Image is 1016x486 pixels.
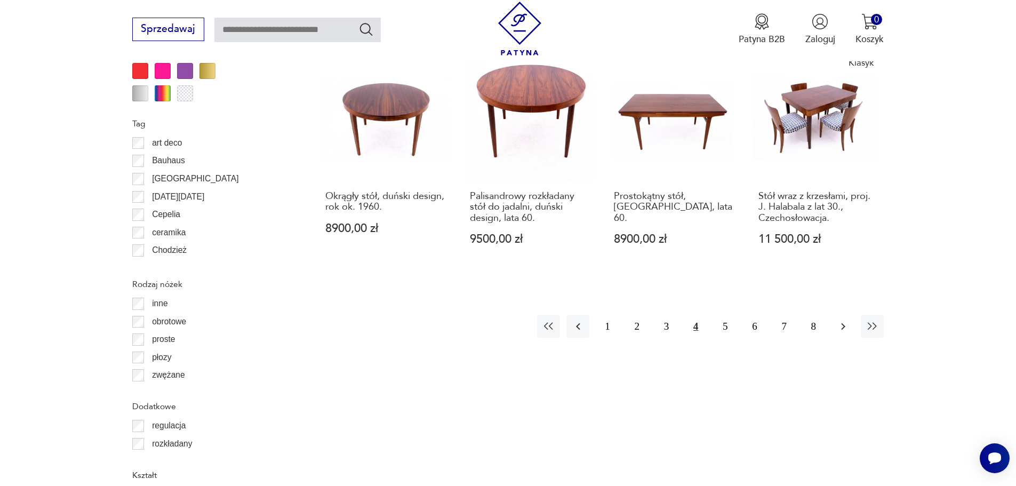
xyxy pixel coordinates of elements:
[132,117,289,131] p: Tag
[758,191,878,224] h3: Stół wraz z krzesłami, proj. J. Halabala z lat 30., Czechosłowacja.
[325,223,445,234] p: 8900,00 zł
[132,400,289,413] p: Dodatkowe
[152,350,171,364] p: płozy
[855,13,884,45] button: 0Koszyk
[739,13,785,45] a: Ikona medaluPatyna B2B
[758,234,878,245] p: 11 500,00 zł
[980,443,1010,473] iframe: Smartsupp widget button
[614,191,734,224] h3: Prostokątny stół, [GEOGRAPHIC_DATA], lata 60.
[871,14,882,25] div: 0
[608,49,740,270] a: Prostokątny stół, Dania, lata 60.Prostokątny stół, [GEOGRAPHIC_DATA], lata 60.8900,00 zł
[470,234,590,245] p: 9500,00 zł
[152,368,185,382] p: zwężane
[152,437,192,451] p: rozkładany
[754,13,770,30] img: Ikona medalu
[470,191,590,224] h3: Palisandrowy rozkładany stół do jadalni, duński design, lata 60.
[152,208,180,221] p: Cepelia
[773,315,796,338] button: 7
[614,234,734,245] p: 8900,00 zł
[358,21,374,37] button: Szukaj
[739,13,785,45] button: Patyna B2B
[132,468,289,482] p: Kształt
[152,226,186,240] p: ceramika
[655,315,678,338] button: 3
[132,26,204,34] a: Sprzedawaj
[493,2,547,55] img: Patyna - sklep z meblami i dekoracjami vintage
[152,172,238,186] p: [GEOGRAPHIC_DATA]
[805,13,835,45] button: Zaloguj
[805,33,835,45] p: Zaloguj
[684,315,707,338] button: 4
[812,13,828,30] img: Ikonka użytkownika
[855,33,884,45] p: Koszyk
[596,315,619,338] button: 1
[325,191,445,213] h3: Okrągły stół, duński design, rok ok. 1960.
[152,297,167,310] p: inne
[152,261,184,275] p: Ćmielów
[626,315,649,338] button: 2
[152,190,204,204] p: [DATE][DATE]
[743,315,766,338] button: 6
[714,315,737,338] button: 5
[132,277,289,291] p: Rodzaj nóżek
[861,13,878,30] img: Ikona koszyka
[152,243,187,257] p: Chodzież
[464,49,596,270] a: Palisandrowy rozkładany stół do jadalni, duński design, lata 60.Palisandrowy rozkładany stół do j...
[753,49,884,270] a: KlasykStół wraz z krzesłami, proj. J. Halabala z lat 30., Czechosłowacja.Stół wraz z krzesłami, p...
[152,154,185,168] p: Bauhaus
[319,49,451,270] a: Okrągły stół, duński design, rok ok. 1960.Okrągły stół, duński design, rok ok. 1960.8900,00 zł
[152,315,186,329] p: obrotowe
[132,18,204,41] button: Sprzedawaj
[152,136,182,150] p: art deco
[152,332,175,346] p: proste
[152,419,186,433] p: regulacja
[802,315,825,338] button: 8
[739,33,785,45] p: Patyna B2B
